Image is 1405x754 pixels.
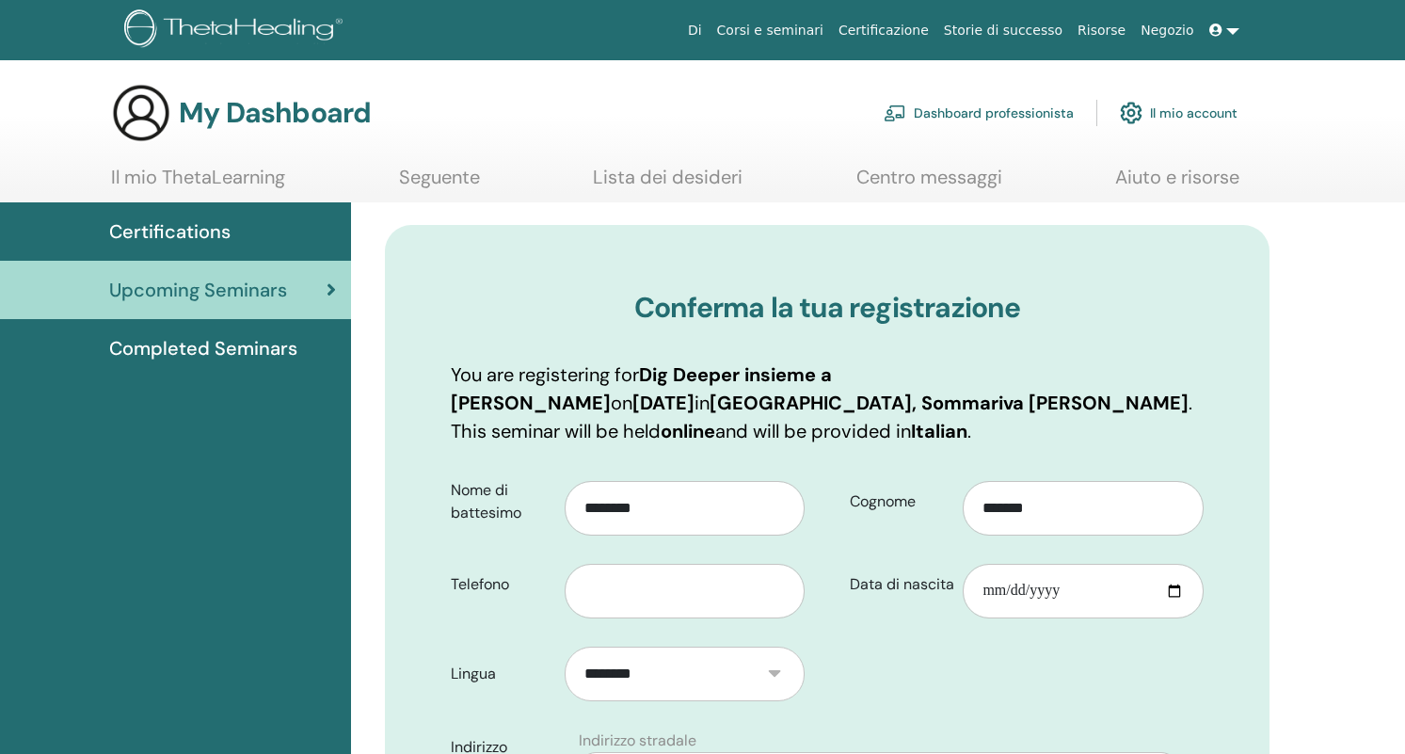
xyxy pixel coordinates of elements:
[179,96,371,130] h3: My Dashboard
[1120,97,1142,129] img: cog.svg
[111,166,285,202] a: Il mio ThetaLearning
[911,419,967,443] b: Italian
[936,13,1070,48] a: Storie di successo
[437,473,564,531] label: Nome di battesimo
[124,9,349,52] img: logo.png
[836,484,963,520] label: Cognome
[856,166,1002,202] a: Centro messaggi
[884,104,906,121] img: chalkboard-teacher.svg
[593,166,742,202] a: Lista dei desideri
[710,13,831,48] a: Corsi e seminari
[399,166,480,202] a: Seguente
[632,391,695,415] b: [DATE]
[111,83,171,143] img: generic-user-icon.jpg
[1120,92,1237,134] a: Il mio account
[451,361,1204,445] p: You are registering for on in . This seminar will be held and will be provided in .
[451,362,832,415] b: Dig Deeper insieme a [PERSON_NAME]
[437,567,564,602] label: Telefono
[710,391,1189,415] b: [GEOGRAPHIC_DATA], Sommariva [PERSON_NAME]
[437,656,564,692] label: Lingua
[831,13,936,48] a: Certificazione
[109,334,297,362] span: Completed Seminars
[1115,166,1239,202] a: Aiuto e risorse
[836,567,963,602] label: Data di nascita
[661,419,715,443] b: online
[109,217,231,246] span: Certifications
[884,92,1074,134] a: Dashboard professionista
[1070,13,1133,48] a: Risorse
[680,13,710,48] a: Di
[579,730,696,752] label: Indirizzo stradale
[109,276,287,304] span: Upcoming Seminars
[1133,13,1201,48] a: Negozio
[451,291,1204,325] h3: Conferma la tua registrazione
